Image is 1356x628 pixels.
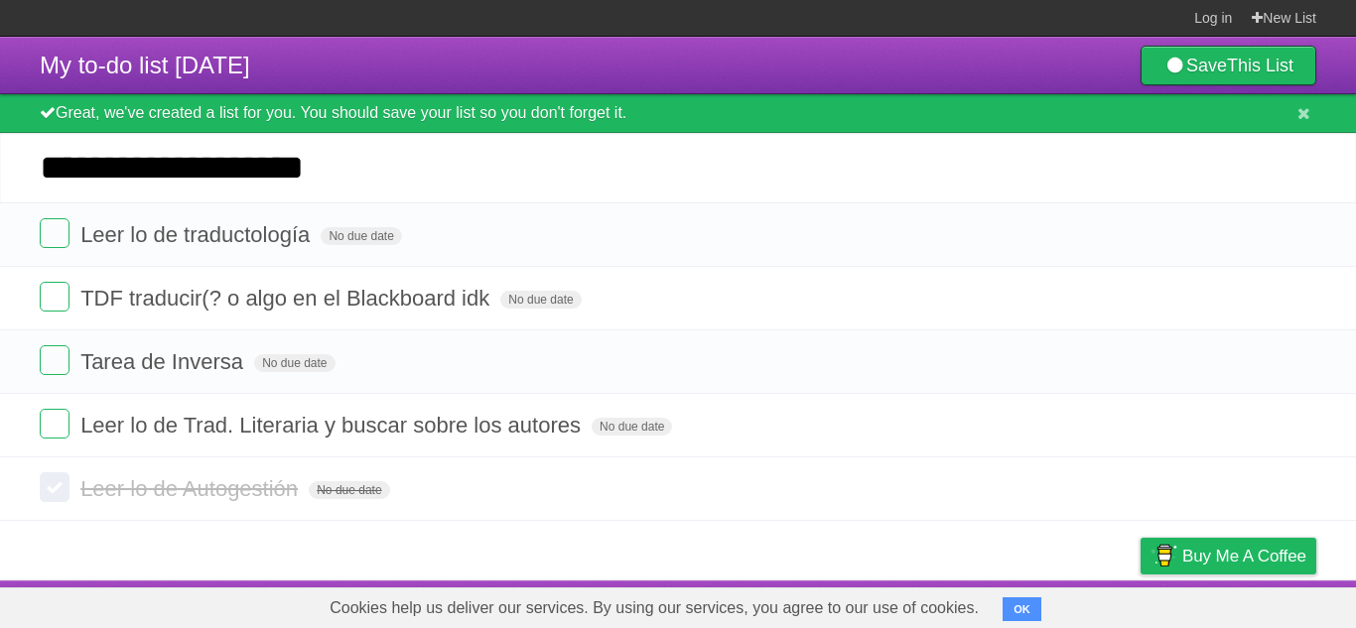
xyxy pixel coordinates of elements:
[40,472,69,502] label: Done
[942,585,1022,623] a: Developers
[254,354,335,372] span: No due date
[1151,539,1177,572] img: Buy me a coffee
[1191,585,1316,623] a: Suggest a feature
[80,476,303,501] span: Leer lo de Autogestión
[1003,597,1041,621] button: OK
[80,349,248,374] span: Tarea de Inversa
[592,418,672,436] span: No due date
[40,282,69,312] label: Done
[1182,539,1306,573] span: Buy me a coffee
[40,345,69,375] label: Done
[1141,46,1316,85] a: SaveThis List
[80,286,494,311] span: TDF traducir(? o algo en el Blackboard idk
[80,413,586,438] span: Leer lo de Trad. Literaria y buscar sobre los autores
[80,222,315,247] span: Leer lo de traductología
[40,218,69,248] label: Done
[40,52,250,78] span: My to-do list [DATE]
[40,409,69,439] label: Done
[309,481,389,499] span: No due date
[310,588,999,628] span: Cookies help us deliver our services. By using our services, you agree to our use of cookies.
[500,291,581,309] span: No due date
[1227,56,1293,75] b: This List
[1047,585,1091,623] a: Terms
[1141,538,1316,574] a: Buy me a coffee
[321,227,401,245] span: No due date
[1115,585,1166,623] a: Privacy
[877,585,918,623] a: About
